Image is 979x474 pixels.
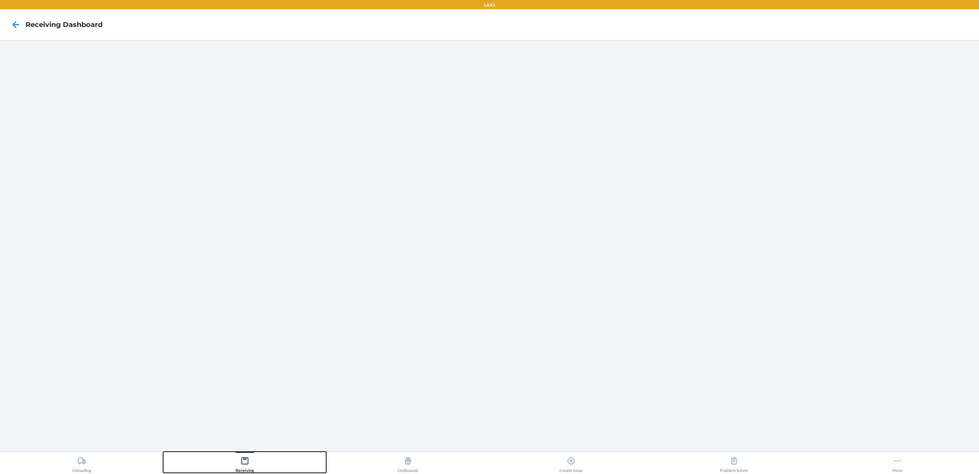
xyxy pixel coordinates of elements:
[720,454,748,473] div: Problem Solver
[236,454,254,473] div: Receiving
[163,452,326,473] button: Receiving
[484,2,495,8] p: LAX1
[6,46,973,445] iframe: Receiving dashboard
[653,452,816,473] button: Problem Solver
[398,454,418,473] div: Outbounds
[25,20,103,30] h4: Receiving dashboard
[326,452,489,473] button: Outbounds
[72,454,91,473] div: Unloading
[816,452,979,473] button: More
[892,454,902,473] div: More
[559,454,583,473] div: Create Issue
[489,452,652,473] button: Create Issue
